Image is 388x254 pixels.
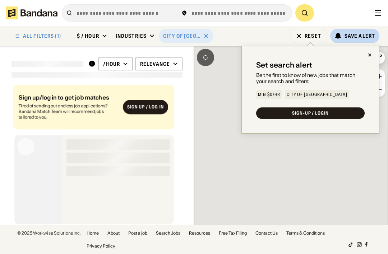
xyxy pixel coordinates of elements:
[345,33,375,39] div: Save Alert
[23,33,61,38] div: ALL FILTERS (1)
[140,61,170,67] div: Relevance
[286,231,325,235] a: Terms & Conditions
[287,92,347,97] div: City of [GEOGRAPHIC_DATA]
[77,33,99,39] div: $ / hour
[127,104,164,110] div: Sign up / Log in
[156,231,180,235] a: Search Jobs
[87,231,99,235] a: Home
[219,231,247,235] a: Free Tax Filing
[292,111,329,115] div: SIGN-UP / LOGIN
[128,231,147,235] a: Post a job
[87,244,115,248] a: Privacy Policy
[189,231,210,235] a: Resources
[6,6,57,19] img: Bandana logotype
[107,231,120,235] a: About
[11,82,183,248] div: grid
[19,94,117,100] div: Sign up/log in to get job matches
[305,33,321,38] div: Reset
[255,231,278,235] a: Contact Us
[256,72,365,84] div: Be the first to know of new jobs that match your search and filters:
[19,103,117,120] div: Tired of sending out endless job applications? Bandana Match Team will recommend jobs tailored to...
[103,61,120,67] div: /hour
[116,33,147,39] div: Industries
[258,92,280,97] div: Min $0/hr
[256,61,312,69] div: Set search alert
[163,33,200,39] div: City of [GEOGRAPHIC_DATA]
[17,231,81,235] div: © 2025 Workwise Solutions Inc.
